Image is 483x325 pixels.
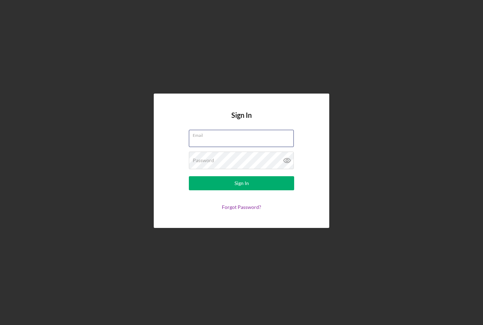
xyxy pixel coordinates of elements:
[193,158,214,163] label: Password
[222,204,261,210] a: Forgot Password?
[193,130,294,138] label: Email
[189,176,294,190] button: Sign In
[231,111,252,130] h4: Sign In
[234,176,249,190] div: Sign In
